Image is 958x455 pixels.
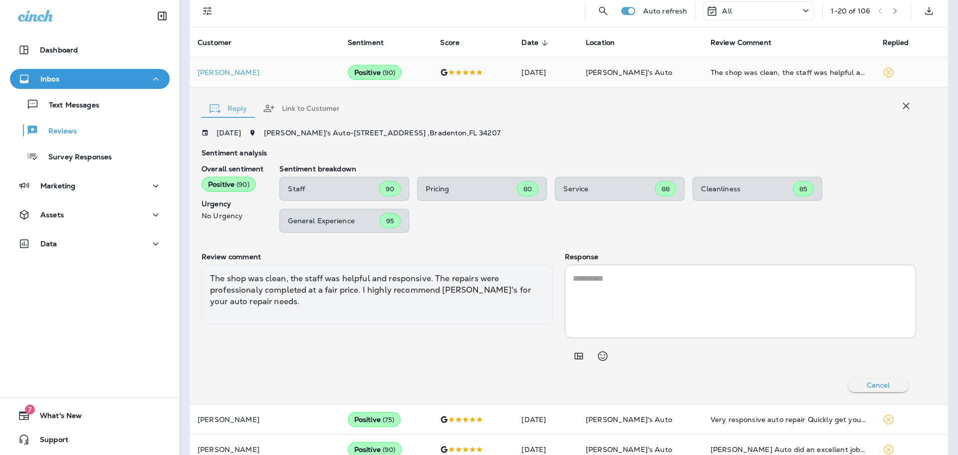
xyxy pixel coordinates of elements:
span: ( 90 ) [383,446,396,454]
span: [PERSON_NAME]'s Auto [586,68,672,77]
p: [PERSON_NAME] [198,68,332,76]
div: 1 - 20 of 106 [831,7,870,15]
span: Support [30,436,68,448]
div: Very responsive auto repair Quickly get you in if there is a problem Overall great business [711,415,867,425]
button: Link to Customer [255,90,348,126]
span: 95 [386,217,394,225]
span: Location [586,38,628,47]
span: Score [440,38,473,47]
p: No Urgency [202,212,263,220]
p: Cleanliness [701,185,793,193]
p: Marketing [40,182,75,190]
button: Select an emoji [593,346,613,366]
span: [PERSON_NAME]'s Auto [586,445,672,454]
span: What's New [30,412,82,424]
span: Customer [198,38,232,47]
p: Inbox [40,75,59,83]
span: Customer [198,38,244,47]
span: [PERSON_NAME]'s Auto [586,415,672,424]
p: Data [40,240,57,248]
button: Reviews [10,120,170,141]
span: Date [521,38,538,47]
p: [PERSON_NAME] [198,416,332,424]
span: 88 [662,185,670,193]
span: 80 [523,185,532,193]
span: Date [521,38,551,47]
p: Pricing [426,185,517,193]
button: Export as CSV [919,1,939,21]
button: Inbox [10,69,170,89]
button: Marketing [10,176,170,196]
button: Collapse Sidebar [148,6,176,26]
span: 90 [386,185,394,193]
button: Cancel [848,378,908,392]
div: The shop was clean, the staff was helpful and responsive. The repairs were professionaly complete... [711,67,867,77]
span: 7 [25,405,35,415]
span: Replied [883,38,909,47]
p: Service [563,185,655,193]
p: Assets [40,211,64,219]
p: Reviews [38,127,77,136]
p: Response [565,253,916,261]
p: Sentiment analysis [202,149,916,157]
p: Cancel [867,381,890,389]
p: Survey Responses [38,153,112,162]
div: Positive [348,65,402,80]
p: [DATE] [217,129,241,137]
div: Positive [348,412,401,427]
td: [DATE] [513,57,578,87]
td: [DATE] [513,405,578,435]
button: 7What's New [10,406,170,426]
button: Survey Responses [10,146,170,167]
p: All [722,7,731,15]
div: Positive [202,177,256,192]
button: Support [10,430,170,450]
span: ( 90 ) [383,68,396,77]
span: [PERSON_NAME]'s Auto - [STREET_ADDRESS] , Bradenton , FL 34207 [264,128,500,137]
span: Sentiment [348,38,397,47]
p: Review comment [202,253,553,261]
div: Click to view Customer Drawer [198,68,332,76]
div: The shop was clean, the staff was helpful and responsive. The repairs were professionaly complete... [202,265,553,325]
p: Sentiment breakdown [279,165,916,173]
span: ( 90 ) [237,180,249,189]
p: Text Messages [39,101,99,110]
div: Evans Auto did an excellent job replacing the alternator in my Nissan. They were efficient, and d... [711,445,867,455]
button: Search Reviews [593,1,613,21]
button: Text Messages [10,94,170,115]
p: Staff [288,185,379,193]
button: Dashboard [10,40,170,60]
span: Sentiment [348,38,384,47]
span: Review Comment [711,38,771,47]
span: ( 75 ) [383,416,395,424]
span: Review Comment [711,38,784,47]
button: Filters [198,1,218,21]
p: General Experience [288,217,380,225]
button: Data [10,234,170,254]
p: [PERSON_NAME] [198,446,332,454]
p: Overall sentiment [202,165,263,173]
span: 85 [799,185,807,193]
span: Replied [883,38,922,47]
p: Urgency [202,200,263,208]
button: Assets [10,205,170,225]
span: Score [440,38,460,47]
span: Location [586,38,615,47]
button: Add in a premade template [569,346,589,366]
button: Reply [202,90,255,126]
p: Dashboard [40,46,78,54]
p: Auto refresh [643,7,688,15]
